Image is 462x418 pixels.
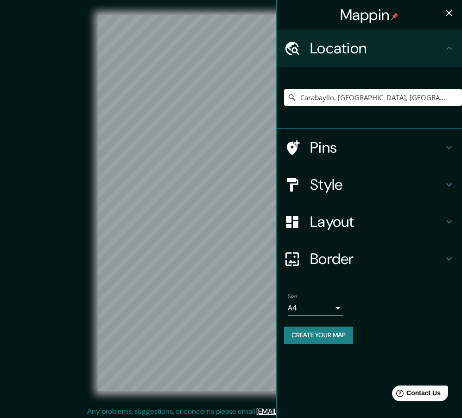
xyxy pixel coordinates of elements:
[391,13,399,20] img: pin-icon.png
[310,250,443,268] h4: Border
[284,89,462,106] input: Pick your city or area
[310,212,443,231] h4: Layout
[288,293,297,301] label: Size
[277,166,462,203] div: Style
[256,406,371,416] a: [EMAIL_ADDRESS][DOMAIN_NAME]
[310,138,443,157] h4: Pins
[277,129,462,166] div: Pins
[87,406,372,417] p: Any problems, suggestions, or concerns please email .
[340,6,399,24] h4: Mappin
[277,203,462,240] div: Layout
[310,39,443,58] h4: Location
[277,240,462,277] div: Border
[284,327,353,344] button: Create your map
[288,301,343,315] div: A4
[277,30,462,67] div: Location
[310,175,443,194] h4: Style
[380,382,452,408] iframe: Help widget launcher
[98,15,364,391] canvas: Map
